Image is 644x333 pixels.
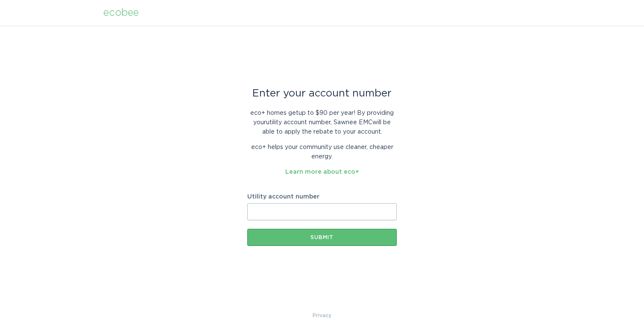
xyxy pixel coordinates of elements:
button: Submit [247,229,397,246]
div: ecobee [103,8,139,18]
div: Submit [252,235,392,240]
a: Privacy Policy & Terms of Use [313,311,331,320]
label: Utility account number [247,194,397,200]
p: eco+ homes get up to $90 per year ! By providing your utility account number , Sawnee EMC will be... [247,108,397,137]
a: Learn more about eco+ [285,169,359,175]
p: eco+ helps your community use cleaner, cheaper energy. [247,143,397,161]
div: Enter your account number [247,89,397,98]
